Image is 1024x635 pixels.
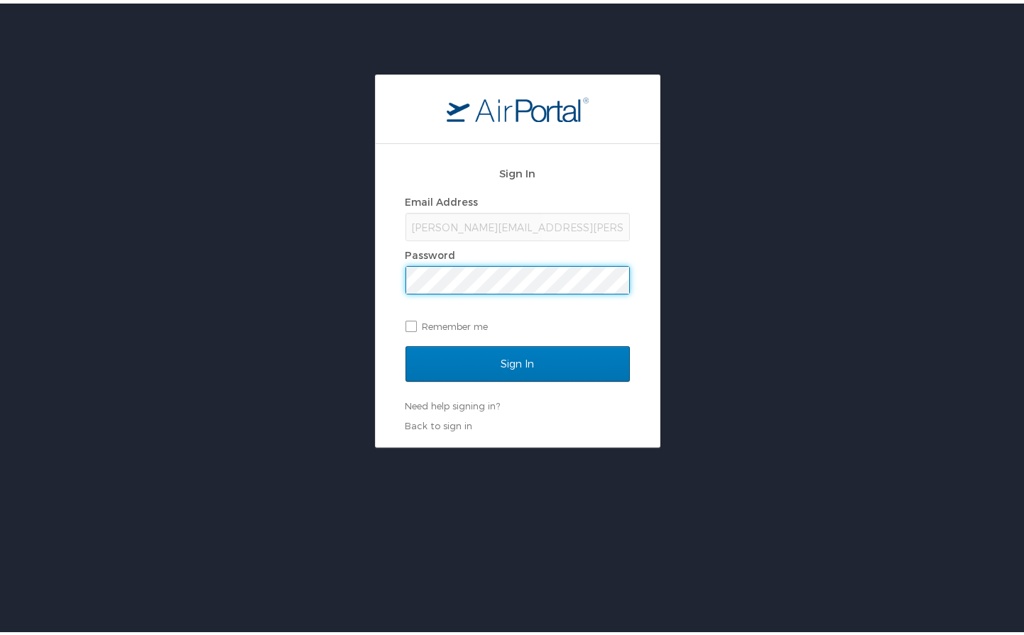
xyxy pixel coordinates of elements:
h2: Sign In [405,162,630,178]
label: Email Address [405,192,479,204]
img: logo [447,93,589,118]
label: Remember me [405,312,630,333]
a: Back to sign in [405,416,473,428]
a: Need help signing in? [405,397,501,408]
label: Password [405,245,456,258]
input: Sign In [405,343,630,378]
